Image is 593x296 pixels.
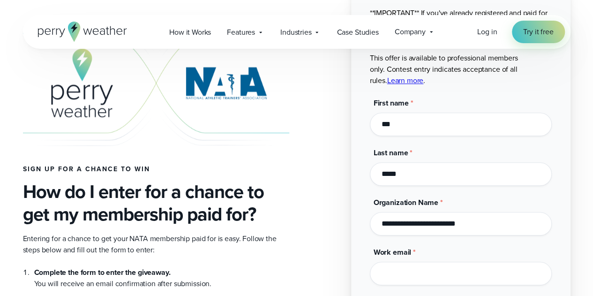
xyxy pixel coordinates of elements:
h4: Sign up for a chance to win [23,166,289,173]
p: Entering for a chance to get your NATA membership paid for is easy. Follow the steps below and fi... [23,233,289,256]
span: Log in [477,26,497,37]
a: How it Works [161,23,219,42]
span: How it Works [169,27,211,38]
li: You will receive an email confirmation after submission. [34,267,289,289]
a: Log in [477,26,497,38]
span: Features [227,27,255,38]
span: First name [374,98,409,108]
p: **IMPORTANT** If you've already registered and paid for your 2026 NATA membership, you're not eli... [370,8,552,86]
span: Company [395,26,426,38]
span: Try it free [523,26,553,38]
strong: Complete the form to enter the giveaway. [34,267,171,278]
a: Learn more [387,75,423,86]
h3: How do I enter for a chance to get my membership paid for? [23,181,289,226]
span: Industries [280,27,311,38]
span: Last name [374,147,408,158]
span: Case Studies [337,27,378,38]
a: Try it free [512,21,564,43]
span: Organization Name [374,197,438,208]
a: Case Studies [329,23,386,42]
span: Work email [374,247,411,258]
